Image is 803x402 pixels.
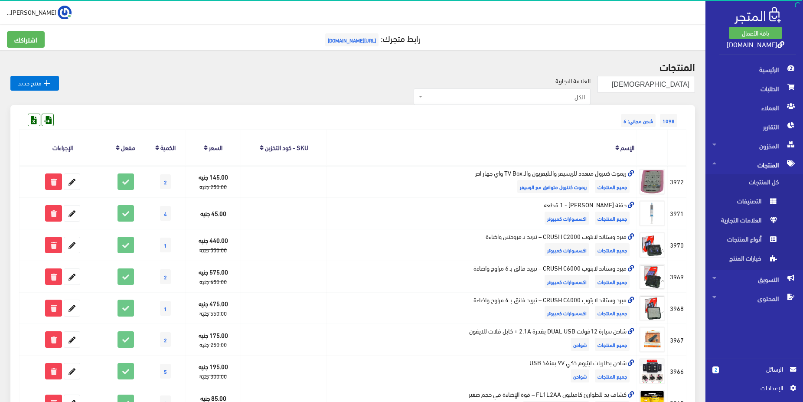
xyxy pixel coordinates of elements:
a: مفعل [121,141,135,153]
strike: 250.00 جنيه [199,181,227,192]
span: التسويق [712,270,796,289]
img: mbrd-omsnd-llabtob-2-mroh-maa-adaaah.jpg [639,232,665,258]
a: التصنيفات [705,193,803,212]
td: 145.00 جنيه [186,166,241,197]
img: shahn-btaryat-lythyom-thky-9v-bmnfth-usb.jpg [639,358,665,384]
strike: 250.00 جنيه [199,339,227,350]
td: حقنة [PERSON_NAME] - 1 قطعه [327,198,637,229]
span: جميع المنتجات [595,306,630,319]
span: العلامات التجارية [712,212,778,232]
a: اشتراكك [7,31,45,48]
span: الكل [424,92,585,101]
span: اﻹعدادات [719,383,783,392]
span: الرسائل [726,364,783,374]
strike: 550.00 جنيه [199,245,227,255]
span: المنتجات [712,155,796,174]
a: المحتوى [705,289,803,308]
span: جميع المنتجات [595,212,630,225]
a: باقة الأعمال [729,27,782,39]
strike: 550.00 جنيه [199,308,227,318]
span: التقارير [712,117,796,136]
h2: المنتجات [10,61,695,72]
a: أنواع المنتجات [705,232,803,251]
td: مبرد وستاند لابتوب CRUSH C4000 – تبريد فائق بـ 4 مراوح واضاءة [327,292,637,324]
a: العلامات التجارية [705,212,803,232]
td: 475.00 جنيه [186,292,241,324]
td: شاحن سيارة 12فولت DUAL USB بقدرة 2.1A + كابل فلات للايفون [327,324,637,356]
td: 45.00 جنيه [186,198,241,229]
span: جميع المنتجات [595,243,630,256]
img: ... [58,6,72,20]
td: 3972 [668,166,686,197]
a: خيارات المنتج [705,251,803,270]
span: كل المنتجات [712,174,778,193]
span: شحن مجاني: 6 [621,114,656,127]
a: 2 الرسائل [712,364,796,383]
img: rymot-kntrol-mtaadd-llrysyfr-oaltlyfzyon-oal-tv-box-oay-ghaz-akhr.jpg [639,169,665,195]
a: SKU - كود التخزين [265,141,308,153]
img: mbrd-omsnd-llabtob-4-mroh-maa-adaaah.jpg [639,295,665,321]
strike: 650.00 جنيه [199,276,227,287]
span: جميع المنتجات [595,180,630,193]
span: [URL][DOMAIN_NAME] [325,33,379,46]
a: ... [PERSON_NAME]... [7,5,72,19]
span: 2 [712,366,719,373]
span: 2 [160,332,171,347]
a: [DOMAIN_NAME] [727,38,784,50]
a: الكمية [160,141,176,153]
a: العملاء [705,98,803,117]
span: الكل [414,88,591,105]
label: العلامة التجارية [555,76,591,85]
a: الإسم [620,141,634,153]
th: الإجراءات [20,130,106,166]
td: ريموت كنترول متعدد للريسيفر والتليفزيون والـ TV Box واي جهاز اخر [327,166,637,197]
span: ريموت كنترول متوافق مع الرسيفر [517,180,589,193]
span: الطلبات [712,79,796,98]
img: . [734,7,781,24]
span: 2 [160,269,171,284]
span: اكسسوارات كمبيوتر [545,275,589,288]
a: كل المنتجات [705,174,803,193]
span: [PERSON_NAME]... [7,7,56,17]
span: 4 [160,206,171,221]
input: بحث... [597,76,695,92]
a: الرئيسية [705,60,803,79]
span: العملاء [712,98,796,117]
strike: 300.00 جنيه [199,371,227,381]
span: 1 [160,238,171,252]
span: أنواع المنتجات [712,232,778,251]
span: التصنيفات [712,193,778,212]
span: اكسسوارات كمبيوتر [545,306,589,319]
i:  [42,78,52,88]
td: 195.00 جنيه [186,356,241,387]
span: شواحن [571,369,589,382]
td: شاحن بطاريات ليثيوم ذكي 9V بمنفذ USB [327,356,637,387]
td: 3968 [668,292,686,324]
span: 1 [160,301,171,316]
span: اكسسوارات كمبيوتر [545,243,589,256]
a: اﻹعدادات [712,383,796,397]
td: مبرد وستاند لابتوب CRUSH C6000 – تبريد فائق بـ 6 مراوح واضاءة [327,261,637,292]
span: جميع المنتجات [595,369,630,382]
span: شواحن [571,338,589,351]
span: 5 [160,364,171,379]
a: السعر [209,141,222,153]
a: منتج جديد [10,76,59,91]
td: 3970 [668,229,686,261]
span: جميع المنتجات [595,338,630,351]
span: 1098 [660,114,677,127]
span: اكسسوارات كمبيوتر [545,212,589,225]
span: خيارات المنتج [712,251,778,270]
a: الطلبات [705,79,803,98]
td: 175.00 جنيه [186,324,241,356]
img: shahn-ayfon-syarh-12-folt.jpg [639,327,665,353]
td: 575.00 جنيه [186,261,241,292]
a: المخزون [705,136,803,155]
td: مبرد وستاند لابتوب CRUSH C2000 – تبريد بـ مروحتين واضاءة [327,229,637,261]
a: المنتجات [705,155,803,174]
td: 3971 [668,198,686,229]
td: 3967 [668,324,686,356]
td: 440.00 جنيه [186,229,241,261]
a: التقارير [705,117,803,136]
a: رابط متجرك:[URL][DOMAIN_NAME] [323,30,421,46]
